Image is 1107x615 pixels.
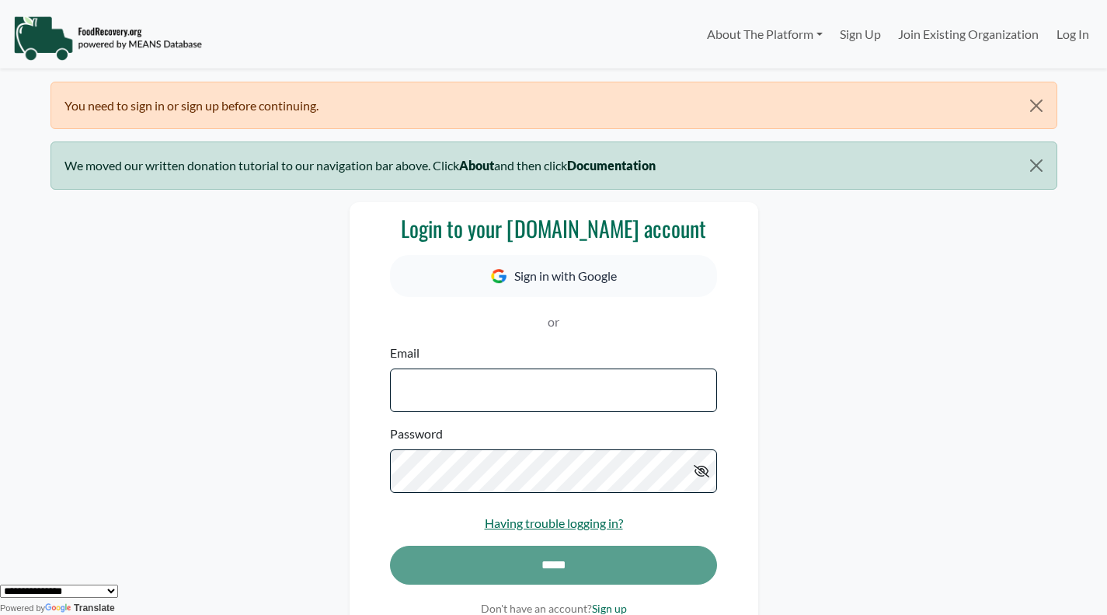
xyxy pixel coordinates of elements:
p: or [390,313,716,331]
a: Join Existing Organization [889,19,1047,50]
img: Google Icon [491,269,507,284]
a: About The Platform [698,19,830,50]
b: About [459,158,494,173]
button: Sign in with Google [390,255,716,297]
button: Close [1016,82,1056,129]
img: Google Translate [45,603,74,614]
button: Close [1016,142,1056,189]
a: Sign Up [831,19,889,50]
label: Password [390,425,443,443]
b: Documentation [567,158,656,173]
label: Email [390,344,419,362]
h3: Login to your [DOMAIN_NAME] account [390,215,716,242]
a: Translate [45,603,115,613]
a: Having trouble logging in? [485,515,623,530]
a: Log In [1048,19,1098,50]
div: We moved our written donation tutorial to our navigation bar above. Click and then click [50,142,1057,189]
img: NavigationLogo_FoodRecovery-91c16205cd0af1ed486a0f1a7774a6544ea792ac00100771e7dd3ec7c0e58e41.png [13,15,202,61]
div: You need to sign in or sign up before continuing. [50,82,1057,129]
